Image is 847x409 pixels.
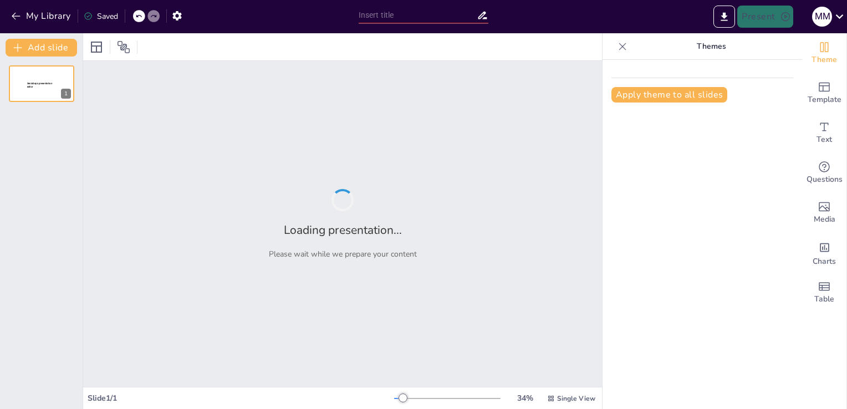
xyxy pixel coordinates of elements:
span: Text [817,134,832,146]
span: Charts [813,255,836,268]
div: Saved [84,11,118,22]
span: Questions [807,173,843,186]
span: Media [814,213,835,226]
div: Change the overall theme [802,33,846,73]
span: Sendsteps presentation editor [27,82,52,88]
span: Table [814,293,834,305]
p: Themes [631,33,791,60]
button: Apply theme to all slides [611,87,727,103]
div: Add ready made slides [802,73,846,113]
div: M m [812,7,832,27]
div: Slide 1 / 1 [88,393,394,403]
div: 34 % [512,393,538,403]
button: M m [812,6,832,28]
span: Theme [812,54,837,66]
div: Get real-time input from your audience [802,153,846,193]
input: Insert title [359,7,477,23]
button: Add slide [6,39,77,57]
div: Layout [88,38,105,56]
button: My Library [8,7,75,25]
h2: Loading presentation... [284,222,402,238]
button: Present [737,6,793,28]
button: Export to PowerPoint [713,6,735,28]
span: Template [808,94,841,106]
div: Add charts and graphs [802,233,846,273]
div: Add images, graphics, shapes or video [802,193,846,233]
div: 1 [61,89,71,99]
div: 1 [9,65,74,102]
span: Single View [557,394,595,403]
p: Please wait while we prepare your content [269,249,417,259]
span: Position [117,40,130,54]
div: Add text boxes [802,113,846,153]
div: Add a table [802,273,846,313]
